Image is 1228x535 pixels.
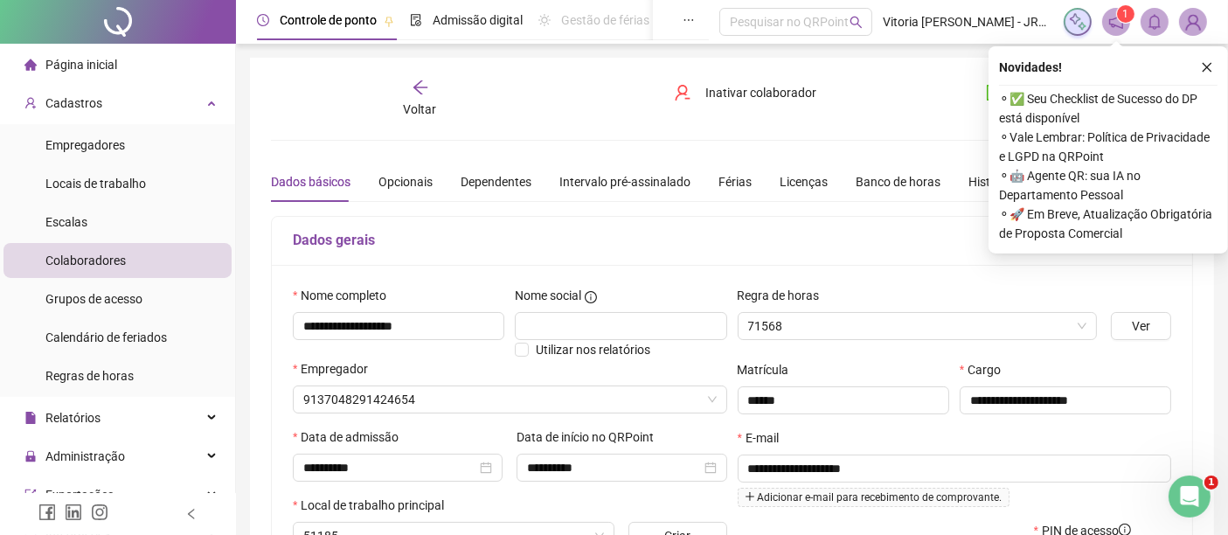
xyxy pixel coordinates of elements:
sup: 1 [1117,5,1134,23]
div: Banco de horas [856,172,940,191]
span: ⚬ Vale Lembrar: Política de Privacidade e LGPD na QRPoint [999,128,1218,166]
label: Matrícula [738,360,801,379]
label: Cargo [960,360,1012,379]
span: 1 [1204,476,1218,490]
span: Calendário de feriados [45,330,167,344]
span: left [185,508,198,520]
span: user-add [24,97,37,109]
span: 71568 [748,313,1086,339]
div: Opcionais [378,172,433,191]
span: 9137048291424654 [303,386,717,413]
label: Local de trabalho principal [293,496,455,515]
label: Data de admissão [293,427,410,447]
span: Voltar [404,102,437,116]
div: Licenças [780,172,828,191]
span: Colaboradores [45,254,126,267]
span: Nome social [515,286,581,305]
div: Intervalo pré-assinalado [559,172,690,191]
img: 71937 [1180,9,1206,35]
div: Férias [718,172,752,191]
span: ⚬ 🚀 Em Breve, Atualização Obrigatória de Proposta Comercial [999,205,1218,243]
span: arrow-left [412,79,429,96]
span: linkedin [65,504,82,521]
label: Regra de horas [738,286,831,305]
iframe: Intercom live chat [1169,476,1211,518]
span: ellipsis [683,14,695,26]
span: Utilizar nos relatórios [536,343,650,357]
span: Relatórios [45,411,101,425]
span: 1 [1123,8,1129,20]
span: instagram [91,504,108,521]
span: sun [538,14,551,26]
label: E-mail [738,428,790,448]
img: sparkle-icon.fc2bf0ac1784a2077858766a79e2daf3.svg [1068,12,1087,31]
span: lock [24,450,37,462]
span: user-delete [674,84,691,101]
span: ⚬ ✅ Seu Checklist de Sucesso do DP está disponível [999,89,1218,128]
span: Gestão de férias [561,13,649,27]
span: Escalas [45,215,87,229]
span: home [24,59,37,71]
label: Data de início no QRPoint [517,427,665,447]
span: Novidades ! [999,58,1062,77]
h5: Dados gerais [293,230,1171,251]
span: search [850,16,863,29]
span: bell [1147,14,1162,30]
span: Inativar colaborador [705,83,816,102]
span: file-done [410,14,422,26]
span: Admissão digital [433,13,523,27]
span: Regras de horas [45,369,134,383]
span: clock-circle [257,14,269,26]
span: Administração [45,449,125,463]
span: ⚬ 🤖 Agente QR: sua IA no Departamento Pessoal [999,166,1218,205]
span: Ver [1132,316,1150,336]
span: export [24,489,37,501]
button: Salvar [973,79,1065,107]
span: Controle de ponto [280,13,377,27]
label: Nome completo [293,286,398,305]
div: Histórico [968,172,1017,191]
label: Empregador [293,359,379,379]
span: facebook [38,504,56,521]
div: Dados básicos [271,172,350,191]
span: save [986,84,1003,101]
button: Inativar colaborador [661,79,829,107]
span: plus [745,491,755,502]
span: file [24,412,37,424]
span: Adicionar e-mail para recebimento de comprovante. [738,488,1009,507]
span: Cadastros [45,96,102,110]
button: Ver [1111,312,1171,340]
span: Vitoria [PERSON_NAME] - JRA - REFORMAS E INSTALAÇÕES LTDA [883,12,1053,31]
span: Página inicial [45,58,117,72]
span: pushpin [384,16,394,26]
span: info-circle [585,291,597,303]
span: Grupos de acesso [45,292,142,306]
span: Empregadores [45,138,125,152]
span: notification [1108,14,1124,30]
div: Dependentes [461,172,531,191]
span: Exportações [45,488,114,502]
span: Locais de trabalho [45,177,146,191]
span: close [1201,61,1213,73]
